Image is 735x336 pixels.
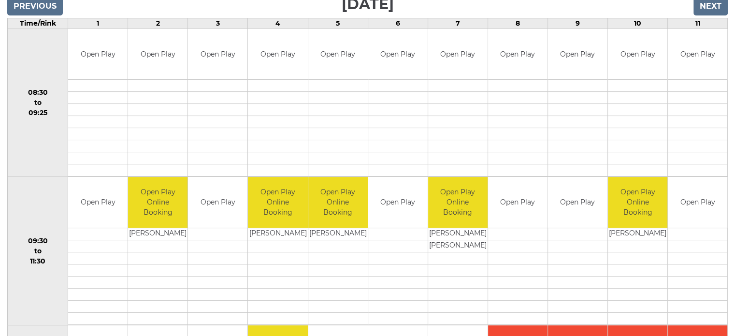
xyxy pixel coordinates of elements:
[308,18,368,29] td: 5
[608,177,667,228] td: Open Play Online Booking
[188,177,247,228] td: Open Play
[248,228,307,240] td: [PERSON_NAME]
[128,177,187,228] td: Open Play Online Booking
[428,240,488,252] td: [PERSON_NAME]
[368,18,428,29] td: 6
[308,177,368,228] td: Open Play Online Booking
[488,29,548,80] td: Open Play
[668,177,727,228] td: Open Play
[68,18,128,29] td: 1
[188,18,248,29] td: 3
[548,18,607,29] td: 9
[548,29,607,80] td: Open Play
[308,228,368,240] td: [PERSON_NAME]
[428,228,488,240] td: [PERSON_NAME]
[248,177,307,228] td: Open Play Online Booking
[8,18,68,29] td: Time/Rink
[428,177,488,228] td: Open Play Online Booking
[428,29,488,80] td: Open Play
[128,18,188,29] td: 2
[188,29,247,80] td: Open Play
[68,177,128,228] td: Open Play
[368,177,428,228] td: Open Play
[248,29,307,80] td: Open Play
[8,29,68,177] td: 08:30 to 09:25
[608,228,667,240] td: [PERSON_NAME]
[8,177,68,325] td: 09:30 to 11:30
[308,29,368,80] td: Open Play
[368,29,428,80] td: Open Play
[667,18,727,29] td: 11
[488,18,548,29] td: 8
[608,29,667,80] td: Open Play
[248,18,308,29] td: 4
[68,29,128,80] td: Open Play
[428,18,488,29] td: 7
[488,177,548,228] td: Open Play
[607,18,667,29] td: 10
[128,228,187,240] td: [PERSON_NAME]
[128,29,187,80] td: Open Play
[548,177,607,228] td: Open Play
[668,29,727,80] td: Open Play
